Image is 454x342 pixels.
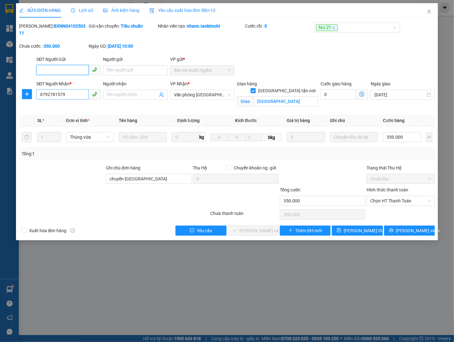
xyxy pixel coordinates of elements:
[370,196,431,206] span: Chọn HT Thanh Toán
[344,227,394,234] span: [PERSON_NAME] thay đổi
[332,226,383,236] button: save[PERSON_NAME] thay đổi
[237,81,257,86] span: Giao hàng
[374,91,425,98] input: Ngày giao
[106,174,191,184] input: Ghi chú đơn hàng
[228,134,246,141] input: R
[70,132,110,142] span: Thùng vừa
[175,226,226,236] button: exclamation-circleYêu cầu
[210,210,279,221] div: Chưa thanh toán
[121,24,143,29] b: Tiêu chuẩn
[228,226,279,236] button: check[PERSON_NAME] và Giao hàng
[187,24,221,29] b: nhann.tankimchi
[36,56,101,63] div: SĐT Người Gửi
[427,9,432,14] span: close
[280,226,331,236] button: plusThêm ĐH mới
[370,174,431,184] span: Chưa thu
[70,228,75,233] span: info-circle
[103,80,168,87] div: Người nhận
[289,228,293,233] span: plus
[371,81,390,86] label: Ngày giao
[158,23,244,29] div: Nhân viên tạo:
[245,23,313,29] div: Cước rồi :
[27,227,69,234] span: Xuất hóa đơn hàng
[190,228,194,233] span: exclamation-circle
[337,228,341,233] span: save
[19,8,61,13] span: SỬA ĐƠN HÀNG
[174,66,231,75] span: Bến Xe Nước Ngầm
[383,118,404,123] span: Cước hàng
[420,3,438,21] button: Close
[22,150,176,157] div: Tổng: 1
[280,187,300,192] span: Tổng cước
[295,227,322,234] span: Thêm ĐH mới
[330,132,378,142] input: Ghi Chú
[367,187,408,192] label: Hình thức thanh toán
[149,8,154,13] img: icon
[36,80,101,87] div: SĐT Người Nhận
[19,43,87,50] div: Chưa cước :
[197,227,212,234] span: Yêu cầu
[92,92,97,97] span: phone
[231,164,279,171] span: Chuyển khoản ng. gửi
[359,92,364,97] span: dollar-circle
[44,44,60,49] b: 350.000
[159,92,164,97] span: user-add
[389,228,394,233] span: printer
[253,96,318,106] input: Giao tận nơi
[89,23,157,29] div: Gói vận chuyển:
[237,96,253,106] span: Giao
[211,134,228,141] input: D
[367,164,435,171] div: Trạng thái Thu Hộ
[71,8,93,13] span: Lịch sử
[264,24,267,29] b: 0
[235,118,257,123] span: Kích thước
[106,165,140,170] label: Ghi chú đơn hàng
[199,132,205,142] span: kg
[396,227,440,234] span: [PERSON_NAME] và In
[22,89,32,99] button: plus
[332,26,335,29] span: close
[22,92,32,97] span: plus
[193,165,207,170] span: Thu Hộ
[316,24,338,31] span: Nơ 21
[19,23,87,36] div: [PERSON_NAME]:
[149,8,216,13] span: Yêu cầu xuất hóa đơn điện tử
[321,89,356,99] input: Cước giao hàng
[328,115,381,127] th: Ghi chú
[71,8,75,13] span: clock-circle
[119,132,167,142] input: VD: Bàn, Ghế
[174,90,231,99] span: Văn phòng Đà Nẵng
[103,8,139,13] span: Ảnh kiện hàng
[119,118,137,123] span: Tên hàng
[262,134,282,141] span: 0kg
[92,67,97,72] span: phone
[170,81,188,86] span: VP Nhận
[103,56,168,63] div: Người gửi
[103,8,107,13] span: picture
[89,43,157,50] div: Ngày GD:
[66,118,90,123] span: Đơn vị tính
[321,81,352,86] label: Cước giao hàng
[170,56,234,63] div: VP gửi
[37,118,42,123] span: SL
[177,118,200,123] span: Định lượng
[19,8,23,13] span: edit
[246,134,262,141] input: C
[108,44,133,49] b: [DATE] 10:00
[22,132,32,142] button: delete
[256,87,318,94] span: [GEOGRAPHIC_DATA] tận nơi
[287,132,325,142] input: 0
[287,118,310,123] span: Giá trị hàng
[426,132,432,142] button: plus
[384,226,435,236] button: printer[PERSON_NAME] và In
